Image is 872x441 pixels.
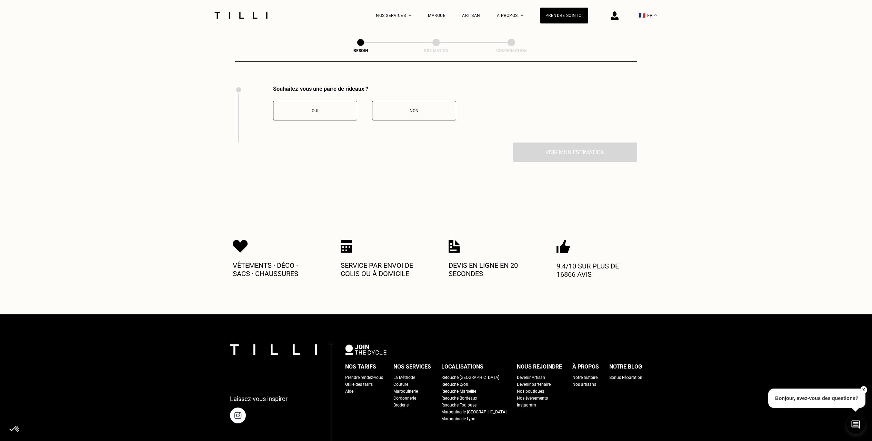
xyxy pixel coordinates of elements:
a: Nos artisans [572,381,596,388]
img: Menu déroulant [409,14,411,16]
p: Service par envoi de colis ou à domicile [341,261,423,278]
a: Instagram [517,402,536,409]
div: Nous rejoindre [517,362,562,372]
a: Bonus Réparation [609,374,642,381]
a: Artisan [462,13,480,18]
p: Bonjour, avez-vous des questions? [768,389,865,408]
span: 🇫🇷 [639,12,645,19]
a: Nos événements [517,395,548,402]
img: icône connexion [611,11,619,20]
a: Cordonnerie [393,395,416,402]
a: Retouche Lyon [441,381,468,388]
a: Maroquinerie [GEOGRAPHIC_DATA] [441,409,507,415]
img: Icon [341,240,352,253]
a: Prendre soin ici [540,8,588,23]
button: Oui [273,101,357,120]
img: Icon [233,240,248,253]
img: page instagram de Tilli une retoucherie à domicile [230,408,246,423]
a: Grille des tarifs [345,381,373,388]
img: logo Join The Cycle [345,344,387,355]
img: Menu déroulant à propos [521,14,523,16]
img: Icon [557,240,570,254]
a: Devenir Artisan [517,374,545,381]
a: Marque [428,13,445,18]
a: Devenir partenaire [517,381,551,388]
a: Retouche Bordeaux [441,395,477,402]
img: logo Tilli [230,344,317,355]
a: Broderie [393,402,409,409]
span: Non [410,108,419,113]
a: Retouche [GEOGRAPHIC_DATA] [441,374,499,381]
a: Aide [345,388,353,395]
button: Non [372,101,456,120]
img: Icon [449,240,460,253]
a: Retouche Marseille [441,388,476,395]
div: À propos [572,362,599,372]
a: Maroquinerie [393,388,418,395]
a: Couture [393,381,408,388]
div: Souhaitez-vous une paire de rideaux ? [273,86,456,92]
a: Prendre rendez-vous [345,374,383,381]
span: Oui [312,108,318,113]
button: X [860,386,867,394]
a: Notre histoire [572,374,598,381]
p: Laissez-vous inspirer [230,395,288,402]
div: Estimation [402,48,471,53]
div: Nos services [393,362,431,372]
a: La Méthode [393,374,415,381]
div: Localisations [441,362,483,372]
div: Besoin [326,48,395,53]
img: menu déroulant [654,14,657,16]
a: Retouche Toulouse [441,402,477,409]
img: Logo du service de couturière Tilli [212,12,270,19]
a: Nos boutiques [517,388,544,395]
div: Confirmation [477,48,546,53]
div: Notre blog [609,362,642,372]
div: Nos tarifs [345,362,376,372]
p: Devis en ligne en 20 secondes [449,261,531,278]
p: Vêtements · Déco · Sacs · Chaussures [233,261,315,278]
a: Maroquinerie Lyon [441,415,475,422]
p: 9.4/10 sur plus de 16866 avis [557,262,639,278]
